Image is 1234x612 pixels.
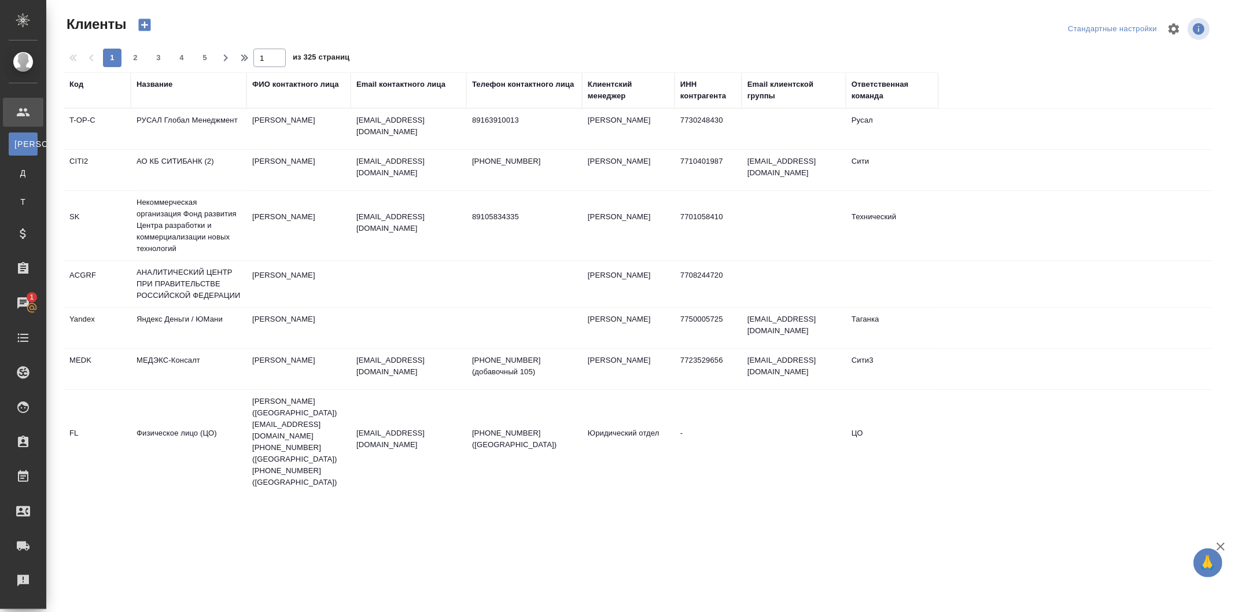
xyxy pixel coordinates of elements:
td: Yandex [64,308,131,348]
span: 3 [149,52,168,64]
td: [PERSON_NAME] [582,349,675,389]
td: Русал [846,109,938,149]
td: [EMAIL_ADDRESS][DOMAIN_NAME] [742,308,846,348]
td: SK [64,205,131,246]
span: [PERSON_NAME] [14,138,32,150]
a: Д [9,161,38,185]
p: [PHONE_NUMBER] ([GEOGRAPHIC_DATA]) [472,427,576,451]
td: [PERSON_NAME] ([GEOGRAPHIC_DATA]) [EMAIL_ADDRESS][DOMAIN_NAME] [PHONE_NUMBER] ([GEOGRAPHIC_DATA])... [246,390,351,494]
td: Технический [846,205,938,246]
p: 89105834335 [472,211,576,223]
div: split button [1065,20,1160,38]
span: Настроить таблицу [1160,15,1188,43]
td: [PERSON_NAME] [582,308,675,348]
td: 7730248430 [675,109,742,149]
button: 2 [126,49,145,67]
td: АО КБ СИТИБАНК (2) [131,150,246,190]
p: 89163910013 [472,115,576,126]
span: Клиенты [64,15,126,34]
span: 4 [172,52,191,64]
a: 1 [3,289,43,318]
td: 7701058410 [675,205,742,246]
button: 5 [196,49,214,67]
td: 7708244720 [675,264,742,304]
td: [PERSON_NAME] [246,349,351,389]
div: ИНН контрагента [680,79,736,102]
td: FL [64,422,131,462]
span: Посмотреть информацию [1188,18,1212,40]
td: ACGRF [64,264,131,304]
button: 3 [149,49,168,67]
td: [PERSON_NAME] [582,264,675,304]
td: Яндекс Деньги / ЮМани [131,308,246,348]
p: [EMAIL_ADDRESS][DOMAIN_NAME] [356,115,461,138]
td: [PERSON_NAME] [246,150,351,190]
span: 5 [196,52,214,64]
td: [PERSON_NAME] [582,150,675,190]
td: [EMAIL_ADDRESS][DOMAIN_NAME] [742,150,846,190]
td: [PERSON_NAME] [246,205,351,246]
span: Т [14,196,32,208]
span: 1 [23,292,40,303]
a: [PERSON_NAME] [9,132,38,156]
div: ФИО контактного лица [252,79,339,90]
p: [PHONE_NUMBER] (добавочный 105) [472,355,576,378]
td: CITI2 [64,150,131,190]
td: [PERSON_NAME] [246,308,351,348]
a: Т [9,190,38,213]
button: Создать [131,15,159,35]
span: 🙏 [1198,551,1218,575]
td: Некоммерческая организация Фонд развития Центра разработки и коммерциализации новых технологий [131,191,246,260]
td: 7710401987 [675,150,742,190]
td: Физическое лицо (ЦО) [131,422,246,462]
p: [EMAIL_ADDRESS][DOMAIN_NAME] [356,211,461,234]
p: [EMAIL_ADDRESS][DOMAIN_NAME] [356,427,461,451]
td: Сити [846,150,938,190]
div: Клиентский менеджер [588,79,669,102]
td: - [675,422,742,462]
td: T-OP-C [64,109,131,149]
td: MEDK [64,349,131,389]
span: Д [14,167,32,179]
td: Юридический отдел [582,422,675,462]
p: [PHONE_NUMBER] [472,156,576,167]
td: [PERSON_NAME] [246,109,351,149]
td: [PERSON_NAME] [582,205,675,246]
div: Код [69,79,83,90]
button: 4 [172,49,191,67]
div: Ответственная команда [852,79,933,102]
div: Email контактного лица [356,79,445,90]
td: 7750005725 [675,308,742,348]
p: [EMAIL_ADDRESS][DOMAIN_NAME] [356,355,461,378]
div: Email клиентской группы [747,79,840,102]
td: АНАЛИТИЧЕСКИЙ ЦЕНТР ПРИ ПРАВИТЕЛЬСТВЕ РОССИЙСКОЙ ФЕДЕРАЦИИ [131,261,246,307]
td: ЦО [846,422,938,462]
td: [PERSON_NAME] [582,109,675,149]
div: Название [137,79,172,90]
td: [EMAIL_ADDRESS][DOMAIN_NAME] [742,349,846,389]
td: МЕДЭКС-Консалт [131,349,246,389]
button: 🙏 [1194,548,1222,577]
td: 7723529656 [675,349,742,389]
td: Таганка [846,308,938,348]
span: из 325 страниц [293,50,349,67]
span: 2 [126,52,145,64]
td: [PERSON_NAME] [246,264,351,304]
td: Сити3 [846,349,938,389]
td: РУСАЛ Глобал Менеджмент [131,109,246,149]
p: [EMAIL_ADDRESS][DOMAIN_NAME] [356,156,461,179]
div: Телефон контактного лица [472,79,574,90]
